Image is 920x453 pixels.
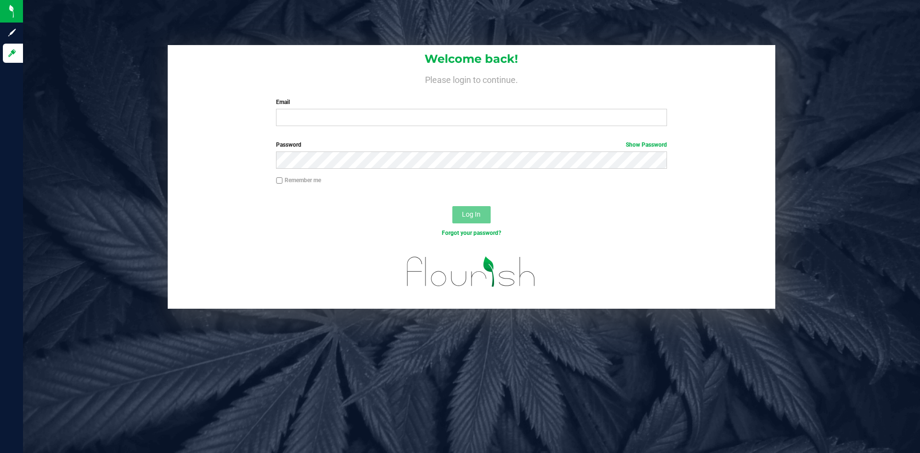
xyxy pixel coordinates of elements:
[7,48,17,58] inline-svg: Log in
[7,28,17,37] inline-svg: Sign up
[626,141,667,148] a: Show Password
[168,73,775,84] h4: Please login to continue.
[276,177,283,184] input: Remember me
[276,141,301,148] span: Password
[276,98,667,106] label: Email
[452,206,491,223] button: Log In
[462,210,481,218] span: Log In
[395,247,547,296] img: flourish_logo.svg
[442,230,501,236] a: Forgot your password?
[276,176,321,185] label: Remember me
[168,53,775,65] h1: Welcome back!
